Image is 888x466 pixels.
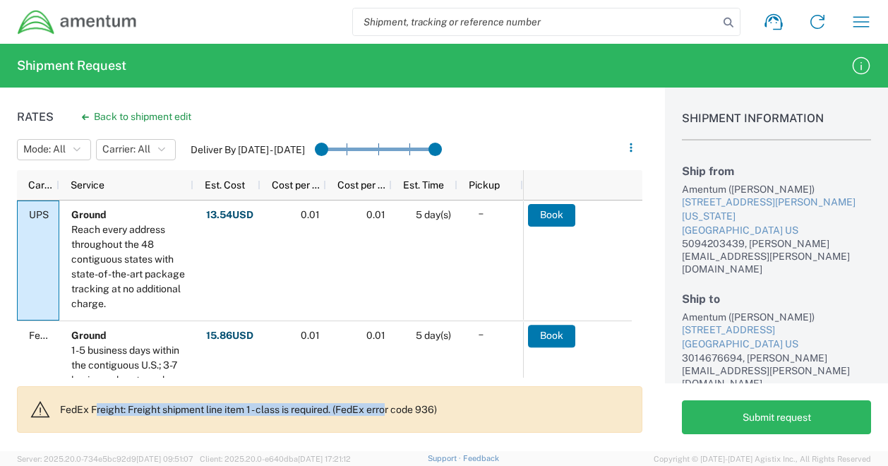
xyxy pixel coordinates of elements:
span: Carrier: All [102,143,150,156]
span: Carrier [28,179,54,191]
div: Amentum ([PERSON_NAME]) [682,311,871,323]
span: Service [71,179,104,191]
p: FedEx Freight: Freight shipment line item 1 - class is required. (FedEx error code 936) [60,403,630,416]
label: Deliver By [DATE] - [DATE] [191,143,305,156]
div: Amentum ([PERSON_NAME]) [682,183,871,196]
span: Mode: All [23,143,66,156]
span: Cost per Mile [337,179,386,191]
span: [DATE] 09:51:07 [136,455,193,463]
span: 5 day(s) [416,209,451,220]
div: 1-5 business days within the contiguous U.S.; 3-7 business days to and from Alaska and Hawaii [71,343,187,417]
div: [STREET_ADDRESS] [682,323,871,337]
span: [DATE] 17:21:12 [298,455,351,463]
span: Est. Cost [205,179,245,191]
span: UPS [29,209,49,220]
span: 0.01 [366,209,385,220]
a: [STREET_ADDRESS][PERSON_NAME][US_STATE][GEOGRAPHIC_DATA] US [682,196,871,237]
b: Ground [71,209,107,220]
span: 0.01 [301,209,320,220]
div: [GEOGRAPHIC_DATA] US [682,224,871,238]
img: dyncorp [17,9,138,35]
strong: 13.54 USD [206,208,253,222]
button: 15.86USD [205,325,254,347]
a: [STREET_ADDRESS][GEOGRAPHIC_DATA] US [682,323,871,351]
button: Book [528,325,575,347]
span: 0.01 [301,330,320,341]
div: [GEOGRAPHIC_DATA] US [682,337,871,352]
span: Est. Time [403,179,444,191]
span: Client: 2025.20.0-e640dba [200,455,351,463]
b: Ground [71,330,107,341]
div: 3014676694, [PERSON_NAME][EMAIL_ADDRESS][PERSON_NAME][DOMAIN_NAME] [682,352,871,390]
span: Cost per Mile [272,179,320,191]
button: Submit request [682,400,871,434]
div: 5094203439, [PERSON_NAME][EMAIL_ADDRESS][PERSON_NAME][DOMAIN_NAME] [682,237,871,275]
strong: 15.86 USD [206,329,253,342]
button: Book [528,204,575,227]
button: Back to shipment edit [71,104,203,129]
h2: Ship from [682,165,871,178]
a: Feedback [463,454,499,462]
div: [STREET_ADDRESS][PERSON_NAME][US_STATE] [682,196,871,223]
span: Pickup [469,179,500,191]
a: Support [428,454,463,462]
h2: Shipment Request [17,57,126,74]
div: Reach every address throughout the 48 contiguous states with state-of-the-art package tracking at... [71,222,187,311]
button: Carrier: All [96,139,176,160]
span: FedEx Express [29,330,97,341]
h2: Ship to [682,292,871,306]
span: Copyright © [DATE]-[DATE] Agistix Inc., All Rights Reserved [654,453,871,465]
h1: Shipment Information [682,112,871,141]
span: Server: 2025.20.0-734e5bc92d9 [17,455,193,463]
span: 0.01 [366,330,385,341]
h1: Rates [17,110,54,124]
input: Shipment, tracking or reference number [353,8,719,35]
button: Mode: All [17,139,91,160]
span: 5 day(s) [416,330,451,341]
button: 13.54USD [205,204,254,227]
